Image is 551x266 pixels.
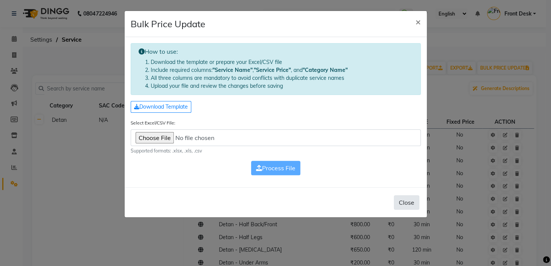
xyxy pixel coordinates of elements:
button: Close [394,195,419,210]
small: Supported formats: .xlsx, .xls, .csv [131,148,421,154]
span: × [415,16,421,27]
li: Upload your file and review the changes before saving [151,82,413,90]
strong: "Service Price" [254,67,291,73]
label: Select Excel/CSV File: [131,120,175,126]
button: Download Template [131,101,191,113]
h6: How to use: [139,48,413,55]
button: Close [409,11,427,32]
li: Download the template or prepare your Excel/CSV file [151,58,413,66]
h4: Bulk Price Update [131,17,205,31]
strong: "Service Name" [212,67,253,73]
li: All three columns are mandatory to avoid conflicts with duplicate service names [151,74,413,82]
li: Include required columns: , , and [151,66,413,74]
strong: "Category Name" [303,67,348,73]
